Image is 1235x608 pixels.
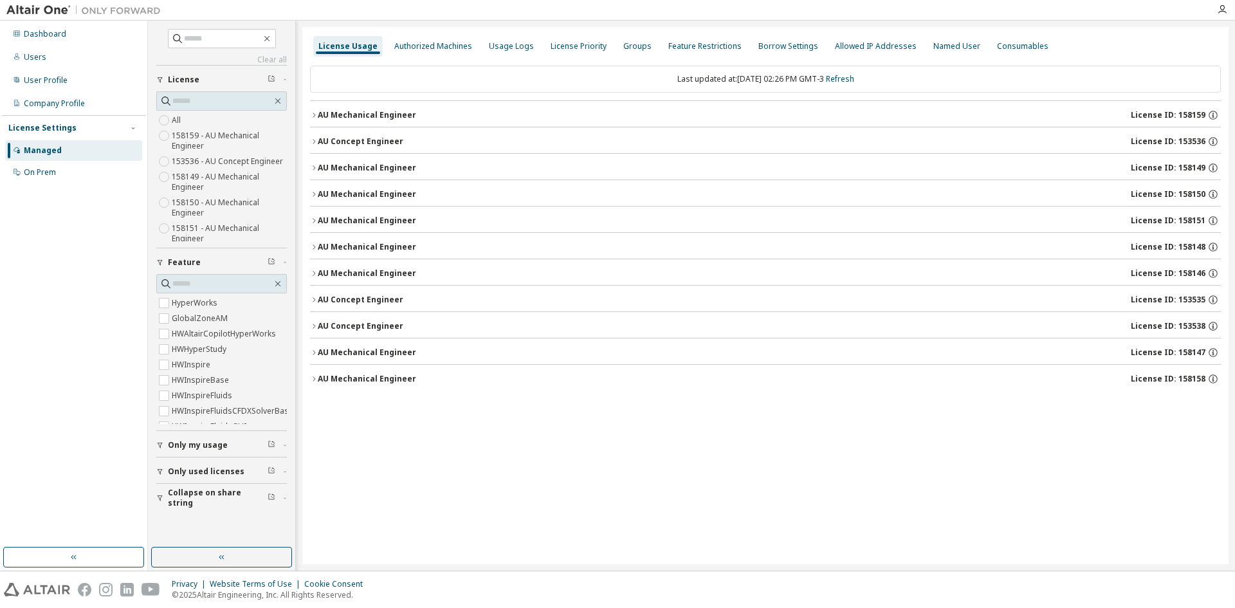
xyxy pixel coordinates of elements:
span: Clear filter [268,493,275,503]
button: AU Concept EngineerLicense ID: 153536 [310,127,1221,156]
button: Collapse on share string [156,484,287,512]
div: Named User [933,41,980,51]
div: AU Mechanical Engineer [318,347,416,358]
span: License ID: 158158 [1131,374,1205,384]
button: AU Mechanical EngineerLicense ID: 158159 [310,101,1221,129]
span: Clear filter [268,440,275,450]
img: youtube.svg [142,583,160,596]
div: AU Concept Engineer [318,136,403,147]
div: AU Mechanical Engineer [318,374,416,384]
span: License ID: 153538 [1131,321,1205,331]
button: AU Mechanical EngineerLicense ID: 158158 [310,365,1221,393]
label: HWInspireFluidsGUI [172,419,249,434]
div: License Usage [318,41,378,51]
span: Only used licenses [168,466,244,477]
span: License [168,75,199,85]
div: AU Mechanical Engineer [318,268,416,279]
button: AU Mechanical EngineerLicense ID: 158150 [310,180,1221,208]
div: Website Terms of Use [210,579,304,589]
button: License [156,66,287,94]
span: License ID: 158146 [1131,268,1205,279]
div: AU Concept Engineer [318,295,403,305]
div: AU Concept Engineer [318,321,403,331]
label: 158150 - AU Mechanical Engineer [172,195,287,221]
span: License ID: 158149 [1131,163,1205,173]
div: Borrow Settings [758,41,818,51]
div: Dashboard [24,29,66,39]
a: Clear all [156,55,287,65]
label: HWAltairCopilotHyperWorks [172,326,279,342]
button: Only my usage [156,431,287,459]
div: Allowed IP Addresses [835,41,917,51]
img: altair_logo.svg [4,583,70,596]
button: AU Mechanical EngineerLicense ID: 158146 [310,259,1221,288]
button: AU Mechanical EngineerLicense ID: 158148 [310,233,1221,261]
span: Only my usage [168,440,228,450]
label: 158149 - AU Mechanical Engineer [172,169,287,195]
button: AU Concept EngineerLicense ID: 153535 [310,286,1221,314]
label: HWInspireFluids [172,388,235,403]
button: AU Mechanical EngineerLicense ID: 158151 [310,207,1221,235]
span: License ID: 158159 [1131,110,1205,120]
button: AU Mechanical EngineerLicense ID: 158149 [310,154,1221,182]
span: License ID: 158150 [1131,189,1205,199]
span: Clear filter [268,466,275,477]
label: HWInspire [172,357,213,373]
div: Company Profile [24,98,85,109]
label: 153536 - AU Concept Engineer [172,154,286,169]
div: Cookie Consent [304,579,370,589]
div: AU Mechanical Engineer [318,110,416,120]
img: facebook.svg [78,583,91,596]
label: All [172,113,183,128]
img: linkedin.svg [120,583,134,596]
button: Feature [156,248,287,277]
span: License ID: 153535 [1131,295,1205,305]
span: Collapse on share string [168,488,268,508]
span: Clear filter [268,75,275,85]
button: AU Concept EngineerLicense ID: 153538 [310,312,1221,340]
span: Clear filter [268,257,275,268]
label: HyperWorks [172,295,220,311]
label: 158159 - AU Mechanical Engineer [172,128,287,154]
span: License ID: 158148 [1131,242,1205,252]
div: AU Mechanical Engineer [318,242,416,252]
button: AU Mechanical EngineerLicense ID: 158147 [310,338,1221,367]
div: Usage Logs [489,41,534,51]
div: On Prem [24,167,56,178]
div: Consumables [997,41,1048,51]
span: License ID: 158147 [1131,347,1205,358]
div: Feature Restrictions [668,41,742,51]
div: Last updated at: [DATE] 02:26 PM GMT-3 [310,66,1221,93]
div: License Settings [8,123,77,133]
span: License ID: 158151 [1131,216,1205,226]
img: instagram.svg [99,583,113,596]
label: HWInspireBase [172,373,232,388]
span: License ID: 153536 [1131,136,1205,147]
span: Feature [168,257,201,268]
div: User Profile [24,75,68,86]
div: AU Mechanical Engineer [318,189,416,199]
label: HWHyperStudy [172,342,229,357]
button: Only used licenses [156,457,287,486]
a: Refresh [826,73,854,84]
div: AU Mechanical Engineer [318,216,416,226]
div: License Priority [551,41,607,51]
div: Groups [623,41,652,51]
label: 158151 - AU Mechanical Engineer [172,221,287,246]
label: HWInspireFluidsCFDXSolverBasic [172,403,297,419]
p: © 2025 Altair Engineering, Inc. All Rights Reserved. [172,589,370,600]
div: Managed [24,145,62,156]
div: Privacy [172,579,210,589]
div: Authorized Machines [394,41,472,51]
div: AU Mechanical Engineer [318,163,416,173]
img: Altair One [6,4,167,17]
div: Users [24,52,46,62]
label: GlobalZoneAM [172,311,230,326]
